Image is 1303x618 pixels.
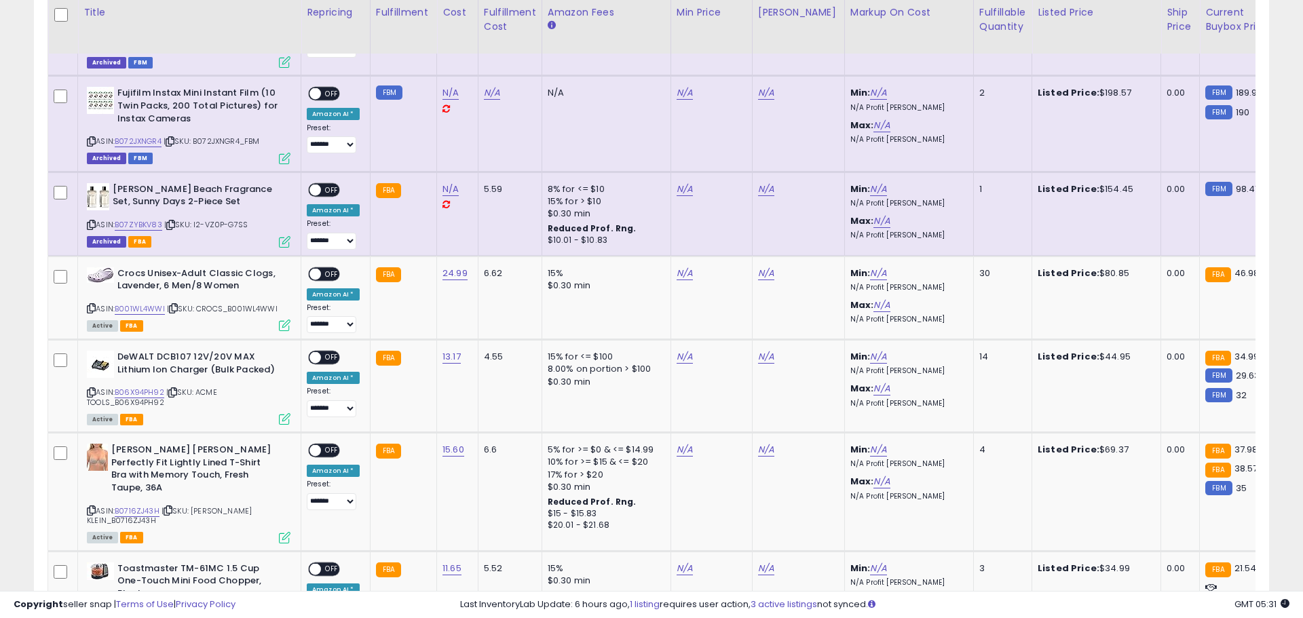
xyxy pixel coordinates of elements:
span: 38.57 [1234,462,1258,475]
a: N/A [677,443,693,457]
b: Min: [850,562,871,575]
small: FBA [1205,267,1230,282]
div: ASIN: [87,87,290,162]
span: 35 [1236,482,1247,495]
div: Amazon AI * [307,465,360,477]
a: 15.60 [442,443,464,457]
b: Listed Price: [1038,350,1099,363]
a: 11.65 [442,562,461,575]
span: All listings currently available for purchase on Amazon [87,532,118,543]
div: Preset: [307,123,360,154]
a: N/A [758,443,774,457]
div: 30 [979,267,1021,279]
div: ASIN: [87,351,290,423]
span: FBA [128,236,151,248]
span: FBA [120,320,143,332]
span: 32 [1236,389,1247,402]
a: N/A [870,562,886,575]
small: FBM [1205,368,1232,383]
span: | SKU: [PERSON_NAME] KLEIN_B0716ZJ43H [87,505,252,526]
div: 0.00 [1167,351,1189,363]
span: 98.41 [1236,182,1258,195]
span: Listings that have been deleted from Seller Central [87,57,126,69]
b: Listed Price: [1038,267,1099,279]
b: Min: [850,443,871,456]
a: N/A [873,298,890,312]
div: 10% for >= $15 & <= $20 [548,456,660,468]
img: 41BeRytTsvL._SL40_.jpg [87,562,114,580]
div: $0.30 min [548,208,660,220]
a: N/A [873,214,890,228]
div: $34.99 [1038,562,1150,575]
b: Min: [850,350,871,363]
div: Amazon Fees [548,5,665,20]
span: OFF [321,352,343,364]
div: $44.95 [1038,351,1150,363]
div: $154.45 [1038,183,1150,195]
div: Listed Price [1038,5,1155,20]
div: seller snap | | [14,598,235,611]
div: $20.01 - $21.68 [548,520,660,531]
small: FBM [1205,182,1232,196]
span: 2025-10-6 05:31 GMT [1234,598,1289,611]
div: $69.37 [1038,444,1150,456]
span: All listings currently available for purchase on Amazon [87,320,118,332]
a: N/A [758,86,774,100]
b: DeWALT DCB107 12V/20V MAX Lithium Ion Charger (Bulk Packed) [117,351,282,379]
div: 0.00 [1167,444,1189,456]
b: Max: [850,475,874,488]
span: FBA [120,532,143,543]
img: 31Ve60+PIzL._SL40_.jpg [87,351,114,378]
span: 190 [1236,106,1249,119]
strong: Copyright [14,598,63,611]
div: Preset: [307,480,360,510]
span: FBA [120,414,143,425]
span: FBM [128,57,153,69]
b: Max: [850,298,874,311]
a: N/A [870,443,886,457]
span: | SKU: CROCS_B001WL4WWI [167,303,278,314]
div: 3 [979,562,1021,575]
span: OFF [321,268,343,279]
b: Listed Price: [1038,443,1099,456]
div: 6.62 [484,267,531,279]
div: 5.59 [484,183,531,195]
a: B06X94PH92 [115,387,164,398]
img: 3133AloH3rL._SL40_.jpg [87,267,114,283]
div: Amazon AI * [307,372,360,384]
span: 189.9 [1236,86,1258,99]
b: Min: [850,267,871,279]
span: | SKU: ACME TOOLS_B06X94PH92 [87,387,217,407]
a: N/A [677,350,693,364]
b: Max: [850,382,874,395]
div: 0.00 [1167,183,1189,195]
span: All listings currently available for purchase on Amazon [87,414,118,425]
div: Last InventoryLab Update: 6 hours ago, requires user action, not synced. [460,598,1289,611]
div: Preset: [307,219,360,250]
div: Amazon AI * [307,288,360,301]
b: Listed Price: [1038,86,1099,99]
a: Privacy Policy [176,598,235,611]
small: FBA [1205,444,1230,459]
a: 13.17 [442,350,461,364]
small: FBA [1205,562,1230,577]
a: N/A [870,267,886,280]
a: N/A [442,182,459,196]
div: $198.57 [1038,87,1150,99]
small: FBM [376,85,402,100]
div: 15% [548,267,660,279]
span: OFF [321,445,343,457]
p: N/A Profit [PERSON_NAME] [850,315,963,324]
b: Crocs Unisex-Adult Classic Clogs, Lavender, 6 Men/8 Women [117,267,282,296]
span: FBM [128,153,153,164]
p: N/A Profit [PERSON_NAME] [850,283,963,292]
span: 34.99 [1234,350,1260,363]
a: N/A [677,267,693,280]
small: FBA [1205,351,1230,366]
a: N/A [677,86,693,100]
div: 15% for <= $100 [548,351,660,363]
div: $0.30 min [548,279,660,292]
p: N/A Profit [PERSON_NAME] [850,135,963,144]
div: $10.01 - $10.83 [548,235,660,246]
div: Ship Price [1167,5,1194,34]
